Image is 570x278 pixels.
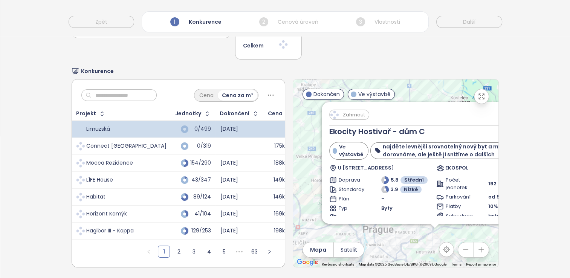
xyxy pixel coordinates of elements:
div: [DATE] [220,194,238,200]
span: U [STREET_ADDRESS] [338,164,394,172]
span: Doprava [339,176,365,184]
div: 43/347 [192,177,211,182]
span: Platby [445,203,471,210]
div: Cena [195,90,218,101]
li: 63 [248,246,260,258]
span: 2 [259,17,268,26]
button: Další [436,16,502,28]
span: Celkem [243,41,264,50]
li: Předchozí strana [143,246,155,258]
div: Jednotky [175,111,201,116]
span: Parkování [445,193,471,201]
span: Map data ©2025 GeoBasis-DE/BKG (©2009), Google [359,262,446,266]
span: Zahrnout [339,110,369,119]
div: Projekt [76,111,96,116]
span: EKOSPOL [445,164,468,172]
a: Open this area in Google Maps (opens a new window) [295,257,320,267]
div: Connect [GEOGRAPHIC_DATA] [86,143,167,150]
span: 3.9 [391,186,398,193]
a: Terms (opens in new tab) [451,262,462,266]
span: byty a nebyty [488,212,524,220]
li: 5 [218,246,230,258]
b: najděte levnější srovnatelný nový byt a my cenu nejen dorovnáme, ale ještě ji snížíme o dalších [383,143,532,158]
div: 146k Kč [274,194,292,200]
div: 149k Kč [274,177,292,183]
span: Zpět [95,18,107,26]
div: Dokončení [220,111,249,116]
span: Nízké [404,186,418,193]
button: left [143,246,155,258]
li: 4 [203,246,215,258]
span: Standardy [339,186,365,193]
div: 129/253 [192,228,211,233]
div: [DATE] [220,126,238,133]
div: Cenová úroveň [257,15,320,28]
span: - [381,195,384,203]
span: Satelit [341,246,357,254]
span: Ve výstavbě [339,143,364,158]
div: Konkurence [168,15,223,28]
span: od 590 000 Kč [488,193,525,200]
div: Cena [268,111,283,116]
span: ••• [233,246,245,258]
div: 41/104 [192,211,211,216]
div: 169k Kč [274,211,292,217]
button: right [263,246,275,258]
span: Počet jednotek [445,176,471,191]
button: Keyboard shortcuts [322,262,354,267]
div: [DATE] [220,211,238,217]
li: Následujících 5 stran [233,246,245,258]
span: Typ [339,205,365,212]
div: Hagibor III - Kappa [86,228,134,234]
span: Kolaudace [445,212,471,220]
a: 4 [203,246,215,257]
div: 89/124 [192,194,211,199]
div: Vlastnosti [354,15,402,28]
span: 5.8 [391,176,399,184]
div: [DATE] [220,160,238,166]
span: Konstrukce [339,214,365,221]
button: Zpět [69,16,134,28]
span: Ve výstavbě [358,90,391,98]
div: Horizont Kamýk [86,211,127,217]
span: 1 [170,17,179,26]
button: Satelit [334,242,364,257]
div: 188k Kč [274,160,292,166]
a: Report a map error [466,262,496,266]
div: Habitat [86,194,105,200]
a: 63 [249,246,260,257]
div: 154/290 [192,160,211,165]
button: Mapa [303,242,333,257]
div: L1FE House [86,177,113,183]
div: 175k Kč [274,143,292,150]
span: 10% - 80% - 10% [488,203,529,210]
div: Mocca Rezidence [86,160,133,166]
div: 0/319 [192,144,211,148]
div: Limuzská [86,126,110,133]
div: [DATE] [220,177,238,183]
a: Ekocity Hostivař - dům C [329,126,425,137]
span: Konkurence [81,67,114,75]
li: 3 [188,246,200,258]
span: Plán [339,195,365,203]
span: Mapa [310,246,326,254]
span: 3 [356,17,365,26]
span: Další [463,18,475,26]
a: 1 [158,246,170,257]
li: 2 [173,246,185,258]
span: Střední [404,176,424,184]
span: novostavba [381,214,413,221]
img: Google [295,257,320,267]
span: 192 [488,180,496,188]
span: Byty [381,205,393,212]
a: 5 [219,246,230,257]
span: left [147,249,151,254]
div: Cena za m² [218,90,257,101]
span: Dokončen [313,90,340,98]
a: 3 [188,246,200,257]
